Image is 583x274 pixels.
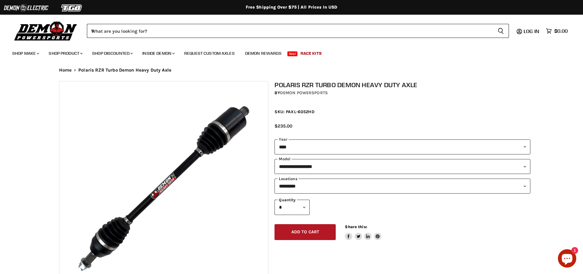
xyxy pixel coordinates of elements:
[241,47,286,60] a: Demon Rewards
[180,47,239,60] a: Request Custom Axles
[275,200,310,215] select: Quantity
[275,123,292,129] span: $235.00
[44,47,86,60] a: Shop Product
[8,47,43,60] a: Shop Make
[287,51,298,56] span: New!
[556,249,578,269] inbox-online-store-chat: Shopify online store chat
[524,28,539,34] span: Log in
[280,90,328,95] a: Demon Powersports
[521,28,543,34] a: Log in
[138,47,178,60] a: Inside Demon
[275,224,336,240] button: Add to cart
[87,24,509,38] form: Product
[47,68,536,73] nav: Breadcrumbs
[543,27,571,35] a: $0.00
[78,68,171,73] span: Polaris RZR Turbo Demon Heavy Duty Axle
[275,139,530,154] select: year
[296,47,326,60] a: Race Kits
[275,179,530,194] select: keys
[275,90,530,96] div: by
[59,68,72,73] a: Home
[12,20,79,42] img: Demon Powersports
[49,2,95,14] img: TGB Logo 2
[275,109,530,115] div: SKU: PAXL-6052HD
[88,47,136,60] a: Shop Discounted
[493,24,509,38] button: Search
[47,5,536,10] div: Free Shipping Over $75 | All Prices In USD
[87,24,493,38] input: When autocomplete results are available use up and down arrows to review and enter to select
[291,229,320,235] span: Add to cart
[3,2,49,14] img: Demon Electric Logo 2
[345,224,381,240] aside: Share this:
[8,45,566,60] ul: Main menu
[554,28,568,34] span: $0.00
[275,81,530,89] h1: Polaris RZR Turbo Demon Heavy Duty Axle
[345,224,367,229] span: Share this:
[275,159,530,174] select: modal-name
